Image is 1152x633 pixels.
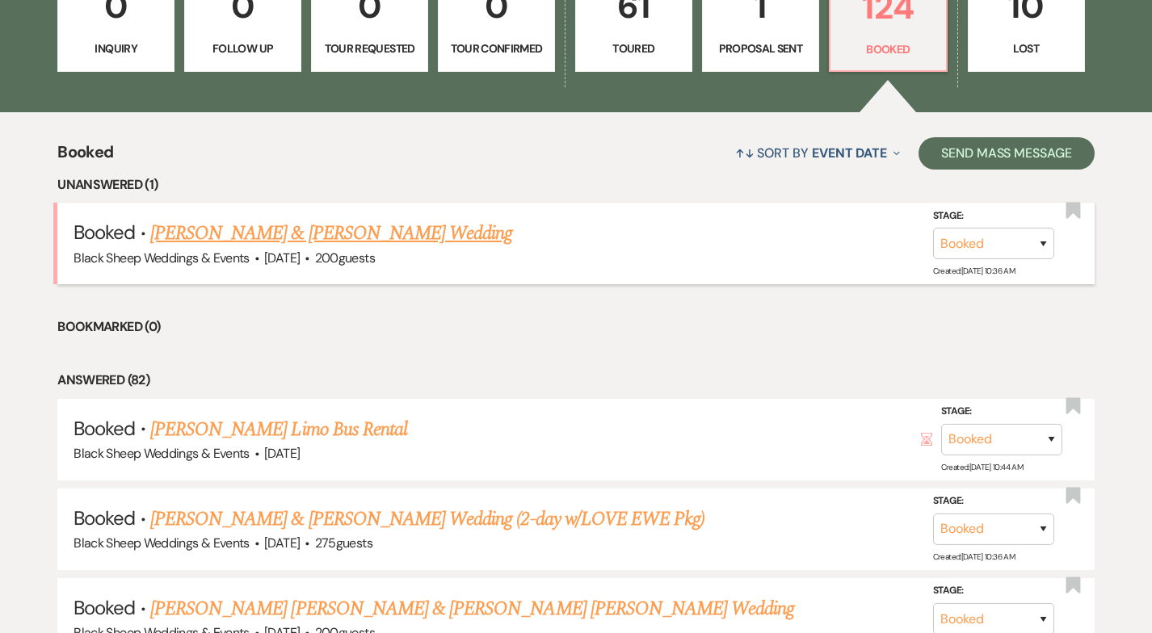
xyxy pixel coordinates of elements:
[74,445,249,462] span: Black Sheep Weddings & Events
[264,445,300,462] span: [DATE]
[933,493,1054,510] label: Stage:
[978,40,1074,57] p: Lost
[729,132,906,174] button: Sort By Event Date
[315,249,375,266] span: 200 guests
[57,316,1094,337] li: Bookmarked (0)
[150,219,512,248] a: [PERSON_NAME] & [PERSON_NAME] Wedding
[264,534,300,551] span: [DATE]
[812,145,887,161] span: Event Date
[933,266,1015,276] span: Created: [DATE] 10:36 AM
[150,594,795,623] a: [PERSON_NAME] [PERSON_NAME] & [PERSON_NAME] [PERSON_NAME] Wedding
[74,534,249,551] span: Black Sheep Weddings & Events
[74,505,135,530] span: Booked
[448,40,544,57] p: Tour Confirmed
[941,403,1062,421] label: Stage:
[941,462,1023,472] span: Created: [DATE] 10:44 AM
[74,249,249,266] span: Black Sheep Weddings & Events
[74,595,135,620] span: Booked
[74,220,135,245] span: Booked
[68,40,164,57] p: Inquiry
[322,40,418,57] p: Tour Requested
[933,208,1054,225] label: Stage:
[150,505,704,534] a: [PERSON_NAME] & [PERSON_NAME] Wedding (2-day w/LOVE EWE Pkg)
[919,137,1095,170] button: Send Mass Message
[195,40,291,57] p: Follow Up
[933,582,1054,600] label: Stage:
[150,415,407,444] a: [PERSON_NAME] Limo Bus Rental
[315,534,372,551] span: 275 guests
[57,370,1094,391] li: Answered (82)
[713,40,809,57] p: Proposal Sent
[74,416,135,441] span: Booked
[57,140,113,174] span: Booked
[735,145,755,161] span: ↑↓
[586,40,682,57] p: Toured
[933,551,1015,562] span: Created: [DATE] 10:36 AM
[840,40,936,58] p: Booked
[264,249,300,266] span: [DATE]
[57,174,1094,195] li: Unanswered (1)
